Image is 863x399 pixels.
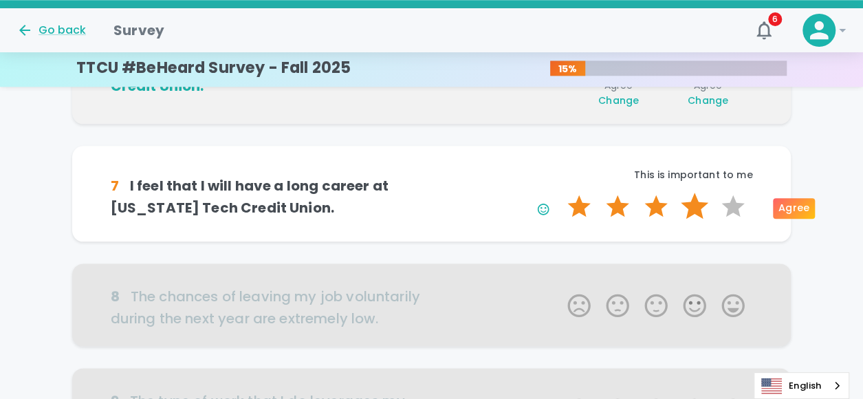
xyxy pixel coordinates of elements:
[111,175,432,219] h6: I feel that I will have a long career at [US_STATE] Tech Credit Union.
[754,373,849,398] a: English
[768,12,782,26] span: 6
[432,168,753,182] p: This is important to me
[113,19,164,41] h1: Survey
[688,94,728,107] span: Change
[598,94,639,107] span: Change
[747,14,780,47] button: 6
[754,372,849,399] div: Language
[754,372,849,399] aside: Language selected: English
[76,58,351,78] h4: TTCU #BeHeard Survey - Fall 2025
[773,198,815,219] div: Agree
[550,62,586,76] p: 15%
[111,175,119,197] div: 7
[17,22,86,39] button: Go back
